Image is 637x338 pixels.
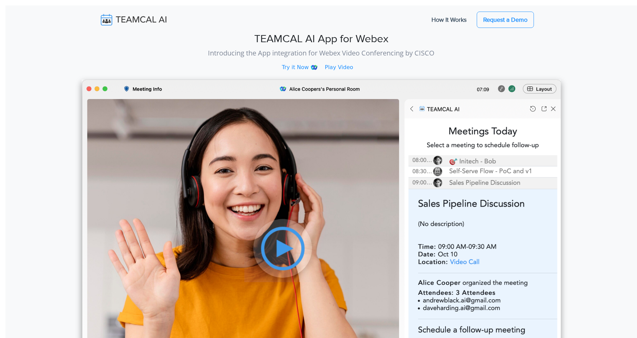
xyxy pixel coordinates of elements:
a: Request a Demo [477,12,534,28]
a: How It Works [425,13,473,27]
p: Introducing the App integration for Webex Video Conferencing by CISCO [22,48,621,58]
a: Try it Now [282,63,320,71]
img: webexlogo.png [311,64,317,71]
h2: TEAMCAL AI App for Webex [22,33,621,46]
a: Play Video [325,63,361,71]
